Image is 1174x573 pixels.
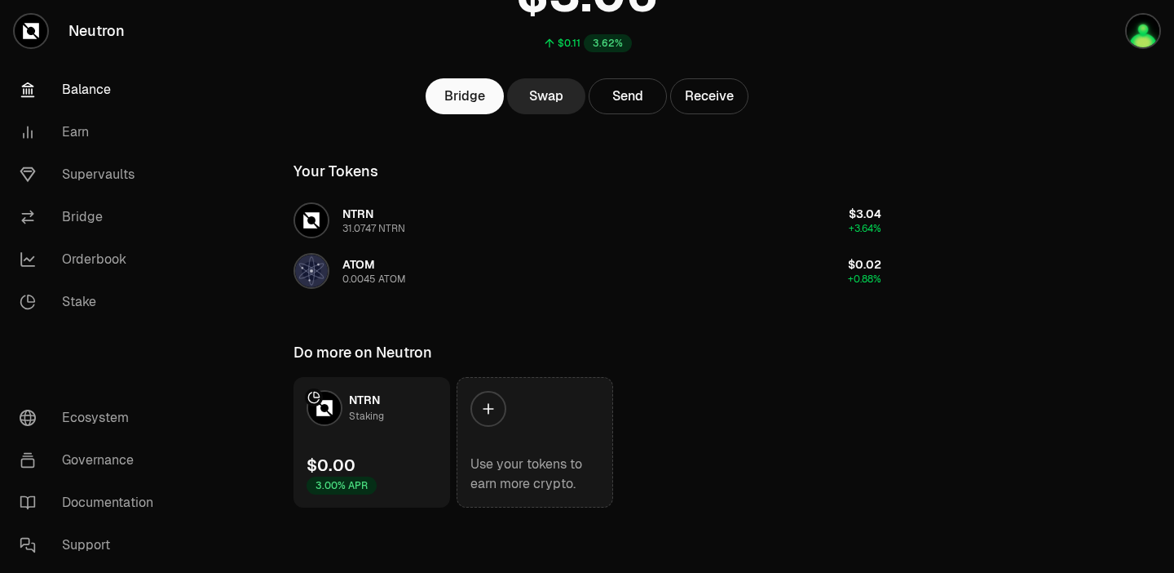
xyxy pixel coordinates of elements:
[426,78,504,114] a: Bridge
[293,341,432,364] div: Do more on Neutron
[589,78,667,114] button: Send
[7,196,176,238] a: Bridge
[307,477,377,495] div: 3.00% APR
[342,207,373,221] span: NTRN
[507,78,585,114] a: Swap
[584,34,632,52] div: 3.62%
[295,204,328,237] img: NTRN Logo
[670,78,748,114] button: Receive
[295,255,328,287] img: ATOM Logo
[284,196,891,245] button: NTRN LogoNTRN31.0747 NTRN$3.04+3.64%
[7,238,176,281] a: Orderbook
[349,408,384,424] div: Staking
[470,455,599,494] div: Use your tokens to earn more crypto.
[848,257,881,272] span: $0.02
[284,247,891,295] button: ATOM LogoATOM0.0045 ATOM$0.02+0.88%
[307,454,355,477] div: $0.00
[342,257,375,272] span: ATOM
[848,273,881,286] span: +0.88%
[7,281,176,323] a: Stake
[7,111,176,153] a: Earn
[293,377,450,508] a: NTRN LogoNTRNStaking$0.003.00% APR
[849,207,881,221] span: $3.04
[342,273,406,286] div: 0.0045 ATOM
[7,69,176,111] a: Balance
[457,377,613,508] a: Use your tokens to earn more crypto.
[342,222,405,235] div: 31.0747 NTRN
[7,482,176,524] a: Documentation
[1127,15,1159,47] img: Sholnak
[7,524,176,566] a: Support
[7,153,176,196] a: Supervaults
[558,37,580,50] div: $0.11
[293,160,378,183] div: Your Tokens
[7,397,176,439] a: Ecosystem
[849,222,881,235] span: +3.64%
[7,439,176,482] a: Governance
[349,393,380,407] span: NTRN
[308,392,341,424] img: NTRN Logo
